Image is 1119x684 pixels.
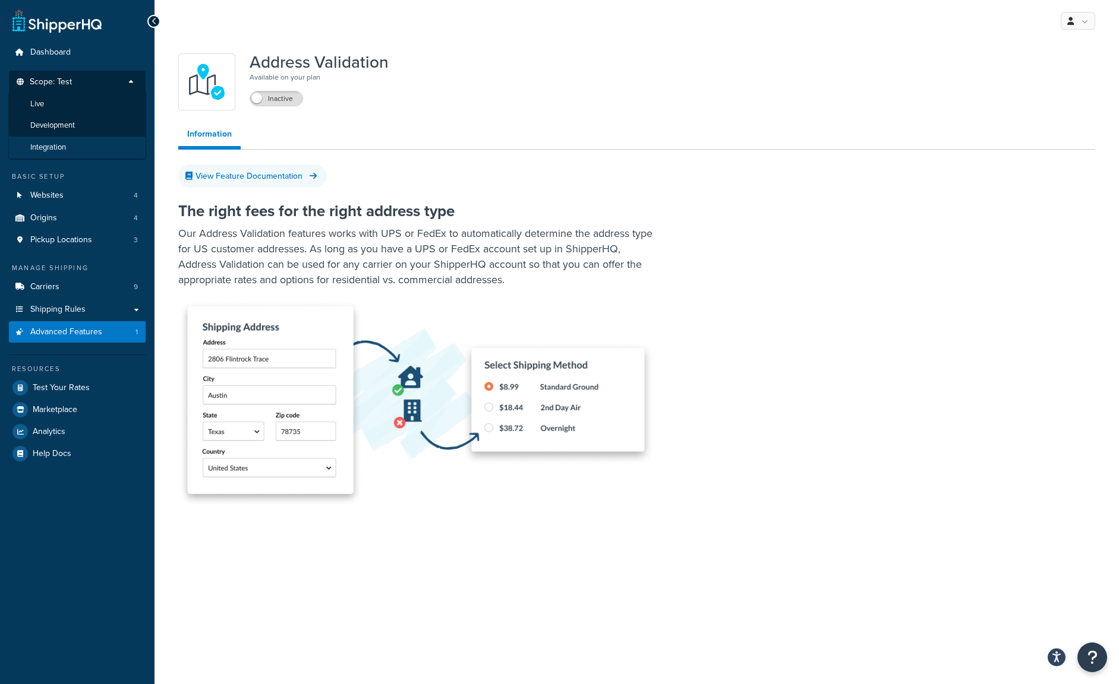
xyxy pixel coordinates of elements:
[30,99,44,109] span: Live
[178,202,1060,220] h2: The right fees for the right address type
[30,77,72,87] span: Scope: Test
[8,137,146,159] li: Integration
[178,164,327,188] a: View Feature Documentation
[33,405,77,415] span: Marketplace
[9,321,146,343] a: Advanced Features1
[9,321,146,343] li: Advanced Features
[30,327,102,337] span: Advanced Features
[9,276,146,298] li: Carriers
[178,122,241,150] a: Information
[33,449,71,459] span: Help Docs
[33,383,90,393] span: Test Your Rates
[250,91,302,106] label: Inactive
[9,185,146,207] li: Websites
[30,305,86,315] span: Shipping Rules
[9,421,146,442] a: Analytics
[134,191,138,201] span: 4
[30,121,75,131] span: Development
[8,115,146,137] li: Development
[134,213,138,223] span: 4
[30,235,92,245] span: Pickup Locations
[9,229,146,251] li: Pickup Locations
[9,377,146,398] a: Test Your Rates
[9,185,146,207] a: Websites4
[9,207,146,229] li: Origins
[9,229,146,251] a: Pickup Locations3
[30,142,66,153] span: Integration
[30,47,71,58] span: Dashboard
[9,399,146,420] a: Marketplace
[9,172,146,182] div: Basic Setup
[186,61,228,103] img: kIG8fy0lQAAAABJRU5ErkJggg==
[9,207,146,229] a: Origins4
[33,427,65,437] span: Analytics
[9,276,146,298] a: Carriers9
[9,364,146,374] div: Resources
[1077,642,1107,672] button: Open Resource Center
[178,226,654,287] p: Our Address Validation features works with UPS or FedEx to automatically determine the address ty...
[9,263,146,273] div: Manage Shipping
[30,282,59,292] span: Carriers
[178,302,654,505] img: Dynamic Address Lookup
[134,282,138,292] span: 9
[30,213,57,223] span: Origins
[135,327,138,337] span: 1
[9,42,146,64] a: Dashboard
[8,93,146,115] li: Live
[30,191,64,201] span: Websites
[9,299,146,321] a: Shipping Rules
[9,443,146,464] a: Help Docs
[250,71,389,83] p: Available on your plan
[134,235,138,245] span: 3
[250,53,389,71] h1: Address Validation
